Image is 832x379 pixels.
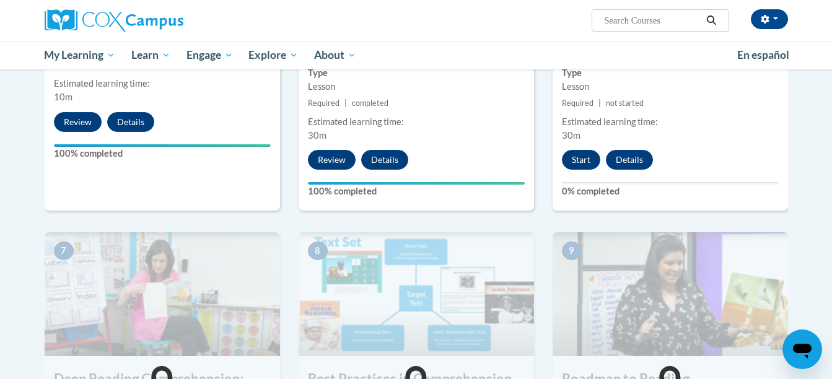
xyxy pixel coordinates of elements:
button: Start [562,150,600,170]
button: Search [702,13,720,28]
div: Lesson [562,80,779,94]
img: Course Image [45,232,280,356]
div: Main menu [26,41,807,69]
div: Your progress [54,144,271,147]
span: 7 [54,242,74,260]
button: Details [107,112,154,132]
label: 100% completed [308,185,525,198]
a: En español [729,42,797,68]
span: 9 [562,242,582,260]
span: Required [562,98,593,108]
button: Review [308,150,356,170]
div: Estimated learning time: [562,115,779,129]
img: Cox Campus [45,9,183,32]
div: Lesson [308,80,525,94]
label: Type [562,66,779,80]
label: 0% completed [562,185,779,198]
label: 100% completed [54,147,271,160]
button: Review [54,112,102,132]
span: Explore [248,48,298,63]
span: About [314,48,356,63]
span: Required [308,98,339,108]
a: My Learning [37,41,124,69]
a: Cox Campus [45,9,280,32]
label: Type [308,66,525,80]
span: completed [352,98,388,108]
img: Course Image [299,232,534,356]
span: En español [737,48,789,61]
span: 30m [562,130,580,141]
a: Engage [178,41,241,69]
span: Learn [131,48,170,63]
span: | [598,98,601,108]
img: Course Image [553,232,788,356]
span: My Learning [44,48,115,63]
div: Your progress [308,182,525,185]
button: Details [361,150,408,170]
a: Explore [240,41,306,69]
div: Estimated learning time: [54,77,271,90]
span: 10m [54,92,72,102]
span: 30m [308,130,326,141]
span: Engage [186,48,233,63]
input: Search Courses [603,13,702,28]
a: Learn [123,41,178,69]
span: not started [606,98,644,108]
span: | [344,98,347,108]
button: Details [606,150,653,170]
iframe: Button to launch messaging window [782,329,822,369]
div: Estimated learning time: [308,115,525,129]
a: About [306,41,364,69]
span: 8 [308,242,328,260]
button: Account Settings [751,9,788,29]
